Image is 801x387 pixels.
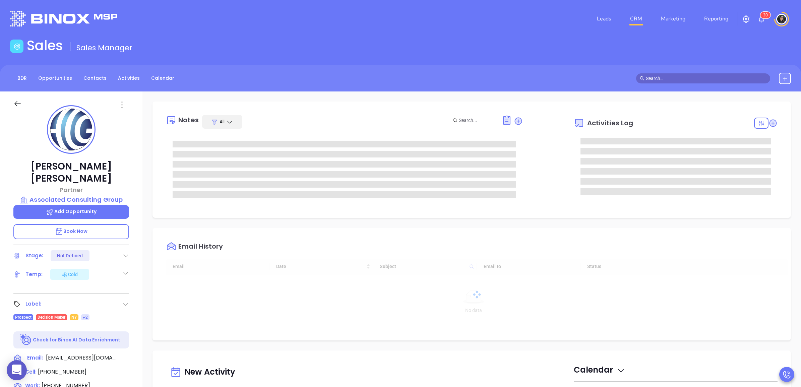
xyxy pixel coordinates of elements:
div: Stage: [25,251,44,261]
a: Calendar [147,73,178,84]
div: Label: [25,299,42,309]
img: logo [10,11,117,26]
div: Notes [178,117,199,123]
span: Book Now [55,228,88,235]
span: 3 [763,13,765,17]
a: Contacts [79,73,111,84]
h1: Sales [27,38,63,54]
img: iconSetting [742,15,750,23]
img: profile-user [50,109,92,150]
img: user [776,14,787,24]
div: Email History [178,243,223,252]
a: CRM [627,12,645,25]
a: Activities [114,73,144,84]
a: Opportunities [34,73,76,84]
div: Temp: [25,269,43,279]
span: Add Opportunity [46,208,97,215]
span: Decision Maker [38,314,65,321]
input: Search… [646,75,766,82]
span: +2 [83,314,87,321]
p: [PERSON_NAME] [PERSON_NAME] [13,160,129,185]
span: Prospect [15,314,32,321]
span: search [640,76,644,81]
a: Associated Consulting Group [13,195,129,204]
span: Calendar [574,364,625,375]
span: Cell : [25,368,37,375]
sup: 30 [760,12,771,18]
a: Leads [594,12,614,25]
span: [PHONE_NUMBER] [38,368,86,376]
img: Ai-Enrich-DaqCidB-.svg [20,334,32,346]
span: All [220,118,225,125]
span: Activities Log [587,120,633,126]
a: BDR [13,73,31,84]
input: Search... [459,117,494,124]
a: Marketing [658,12,688,25]
div: New Activity [170,364,518,381]
span: Sales Manager [76,43,132,53]
img: iconNotification [757,15,765,23]
span: [EMAIL_ADDRESS][DOMAIN_NAME] [46,354,116,362]
span: Email: [27,354,43,363]
span: 0 [765,13,768,17]
div: Cold [61,270,78,278]
p: Check for Binox AI Data Enrichment [33,336,120,343]
span: NY [71,314,77,321]
p: Partner [13,185,129,194]
div: Not Defined [57,250,83,261]
a: Reporting [701,12,731,25]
